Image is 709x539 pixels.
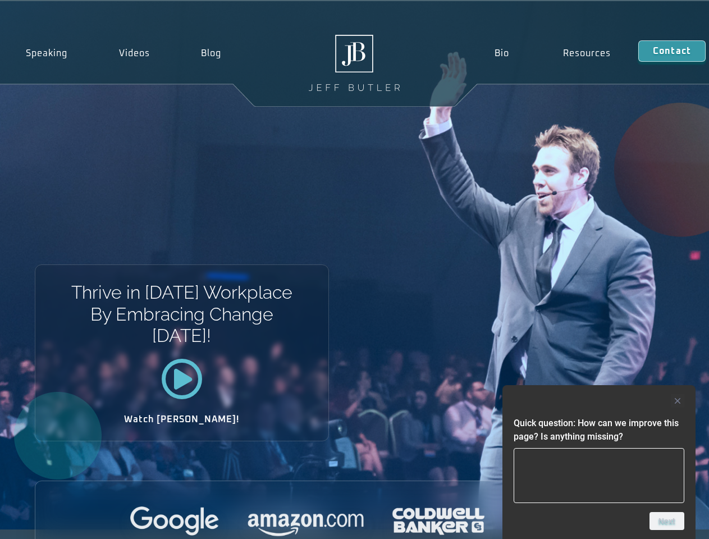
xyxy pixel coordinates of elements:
[93,40,176,66] a: Videos
[649,512,684,530] button: Next question
[514,417,684,444] h2: Quick question: How can we improve this page? Is anything missing?
[467,40,638,66] nav: Menu
[514,394,684,530] div: Quick question: How can we improve this page? Is anything missing?
[467,40,536,66] a: Bio
[638,40,706,62] a: Contact
[70,282,293,346] h1: Thrive in [DATE] Workplace By Embracing Change [DATE]!
[653,47,691,56] span: Contact
[536,40,638,66] a: Resources
[75,415,289,424] h2: Watch [PERSON_NAME]!
[671,394,684,408] button: Hide survey
[175,40,247,66] a: Blog
[514,448,684,503] textarea: Quick question: How can we improve this page? Is anything missing?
